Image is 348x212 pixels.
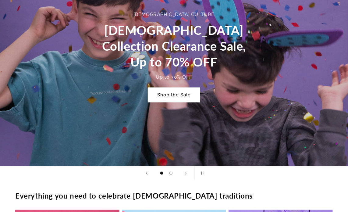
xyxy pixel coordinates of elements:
div: [DEMOGRAPHIC_DATA] CULTURE [133,10,215,19]
button: Load slide 2 of 2 [166,169,176,178]
h2: [DEMOGRAPHIC_DATA] Collection Clearance Sale, Up to 70% OFF [102,22,247,70]
button: Pause slideshow [194,167,208,180]
span: Up to 70% OFF [156,74,192,80]
button: Previous slide [140,167,154,180]
a: Shop the Sale [148,88,200,102]
button: Next slide [179,167,193,180]
h2: Everything you need to celebrate [DEMOGRAPHIC_DATA] traditions [15,191,253,201]
button: Load slide 1 of 2 [157,169,166,178]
